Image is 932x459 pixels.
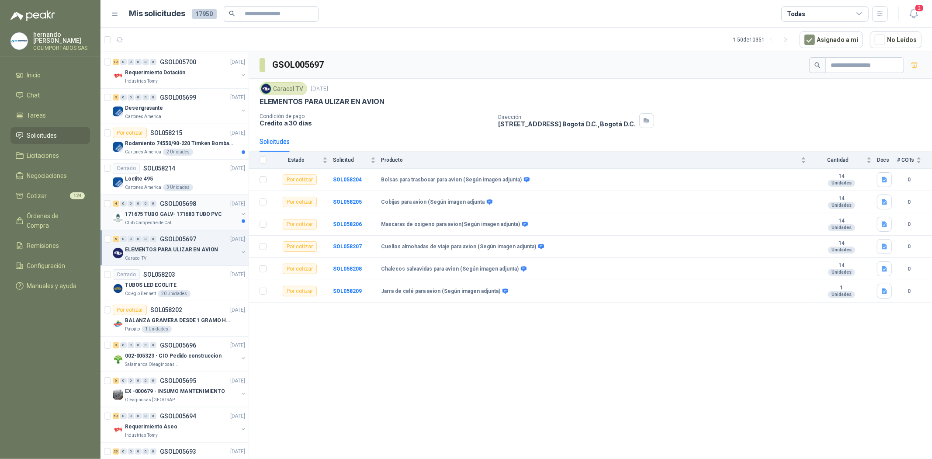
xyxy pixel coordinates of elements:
[163,184,193,191] div: 3 Unidades
[333,243,362,250] a: SOL058207
[283,264,317,274] div: Por cotizar
[135,342,142,348] div: 0
[100,266,249,301] a: CerradoSOL058203[DATE] Company LogoTUBOS LED ECOLITEColegio Bennett20 Unidades
[811,240,872,247] b: 14
[113,59,119,65] div: 10
[120,201,127,207] div: 0
[272,157,321,163] span: Estado
[160,378,196,384] p: GSOL005695
[113,340,247,368] a: 3 0 0 0 0 0 GSOL005696[DATE] Company Logo002-005323 - CIO Pedido construccionSalamanca Oleaginosa...
[150,378,156,384] div: 0
[333,157,369,163] span: Solicitud
[311,85,328,93] p: [DATE]
[142,342,149,348] div: 0
[33,45,90,51] p: COLIMPORTADOS SAS
[135,201,142,207] div: 0
[125,387,225,396] p: EX -000679 - INSUMO MANTENIMIENTO
[10,147,90,164] a: Licitaciones
[27,261,66,271] span: Configuración
[125,104,163,112] p: Desengrasante
[897,220,922,229] b: 0
[125,139,234,148] p: Rodamiento 74550/90-220 Timken BombaVG40
[230,271,245,279] p: [DATE]
[129,7,185,20] h1: Mis solicitudes
[230,377,245,385] p: [DATE]
[283,241,317,252] div: Por cotizar
[811,218,872,225] b: 14
[811,173,872,180] b: 14
[272,152,333,169] th: Estado
[260,119,491,127] p: Crédito a 30 días
[27,151,59,160] span: Licitaciones
[10,67,90,83] a: Inicio
[897,243,922,251] b: 0
[261,84,271,94] img: Company Logo
[230,58,245,66] p: [DATE]
[160,449,196,455] p: GSOL005693
[150,307,182,313] p: SOL058202
[192,9,217,19] span: 17950
[27,90,40,100] span: Chat
[113,94,119,101] div: 3
[27,241,59,250] span: Remisiones
[125,361,180,368] p: Salamanca Oleaginosas SAS
[113,342,119,348] div: 3
[260,97,385,106] p: ELEMENTOS PARA ULIZAR EN AVION
[125,290,156,297] p: Colegio Bennett
[113,177,123,188] img: Company Logo
[333,266,362,272] b: SOL058208
[113,163,140,174] div: Cerrado
[814,62,821,68] span: search
[33,31,90,44] p: hernando [PERSON_NAME]
[113,198,247,226] a: 4 0 0 0 0 0 GSOL005698[DATE] Company Logo171675 TUBO GALV- 171683 TUBO PVCClub Campestre de Cali
[811,157,865,163] span: Cantidad
[142,449,149,455] div: 0
[160,94,196,101] p: GSOL005699
[143,271,175,278] p: SOL058203
[113,305,147,315] div: Por cotizar
[150,59,156,65] div: 0
[125,246,218,254] p: ELEMENTOS PARA ULIZAR EN AVION
[828,224,855,231] div: Unidades
[113,142,123,152] img: Company Logo
[333,221,362,227] a: SOL058206
[142,94,149,101] div: 0
[897,287,922,296] b: 0
[142,413,149,419] div: 0
[27,171,67,181] span: Negociaciones
[113,378,119,384] div: 6
[120,449,127,455] div: 0
[828,202,855,209] div: Unidades
[283,174,317,185] div: Por cotizar
[10,107,90,124] a: Tareas
[828,180,855,187] div: Unidades
[230,306,245,314] p: [DATE]
[120,236,127,242] div: 0
[272,58,325,72] h3: GSOL005697
[800,31,863,48] button: Asignado a mi
[230,129,245,137] p: [DATE]
[113,269,140,280] div: Cerrado
[125,78,158,85] p: Industrias Tomy
[333,199,362,205] b: SOL058205
[381,152,811,169] th: Producto
[230,94,245,102] p: [DATE]
[333,288,362,294] b: SOL058209
[498,120,635,128] p: [STREET_ADDRESS] Bogotá D.C. , Bogotá D.C.
[11,33,28,49] img: Company Logo
[163,149,193,156] div: 2 Unidades
[125,69,185,77] p: Requerimiento Dotación
[125,316,234,325] p: BALANZA GRAMERA DESDE 1 GRAMO HASTA 5 GRAMOS
[135,449,142,455] div: 0
[897,152,932,169] th: # COTs
[113,106,123,117] img: Company Logo
[150,236,156,242] div: 0
[733,33,793,47] div: 1 - 50 de 10351
[120,59,127,65] div: 0
[27,281,77,291] span: Manuales y ayuda
[120,342,127,348] div: 0
[128,94,134,101] div: 0
[811,195,872,202] b: 14
[142,201,149,207] div: 0
[113,71,123,81] img: Company Logo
